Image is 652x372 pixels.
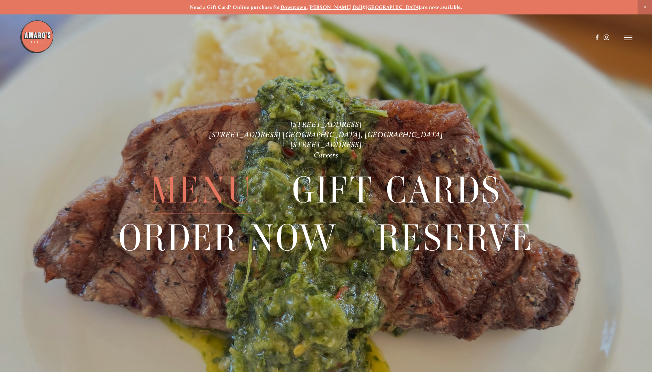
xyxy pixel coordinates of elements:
[280,4,307,10] a: Downtown
[151,167,253,214] a: Menu
[314,150,339,160] a: Careers
[420,4,462,10] strong: are now available.
[209,130,443,139] a: [STREET_ADDRESS] [GEOGRAPHIC_DATA], [GEOGRAPHIC_DATA]
[20,20,54,54] img: Amaro's Table
[307,4,308,10] strong: ,
[190,4,280,10] strong: Need a Gift Card? Online purchase for
[290,140,362,149] a: [STREET_ADDRESS]
[362,4,366,10] strong: &
[377,215,533,261] a: Reserve
[119,215,338,262] span: Order Now
[366,4,420,10] a: [GEOGRAPHIC_DATA]
[290,120,362,129] a: [STREET_ADDRESS]
[119,215,338,261] a: Order Now
[292,167,501,214] a: Gift Cards
[308,4,362,10] a: [PERSON_NAME] Dell
[377,215,533,262] span: Reserve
